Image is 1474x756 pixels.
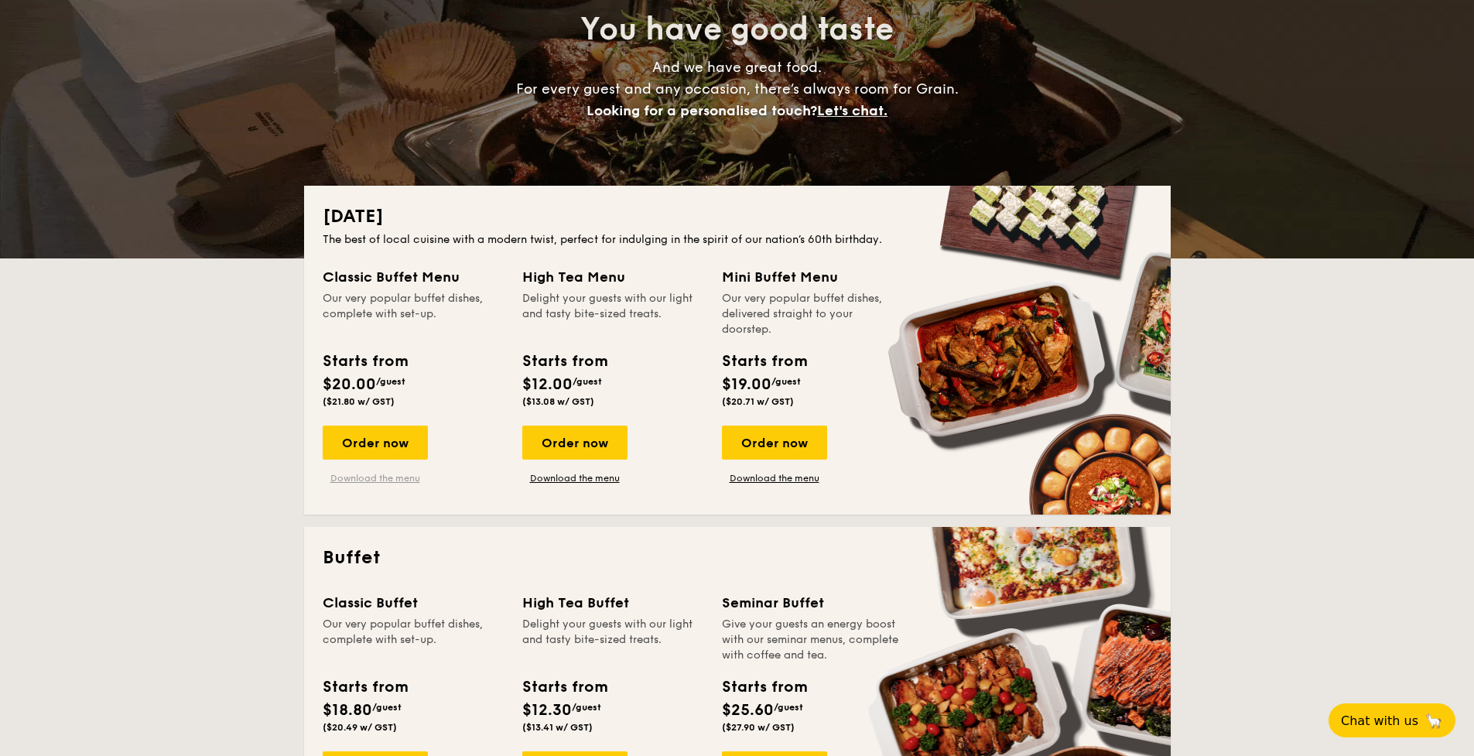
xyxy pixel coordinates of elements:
[522,375,573,394] span: $12.00
[323,291,504,337] div: Our very popular buffet dishes, complete with set-up.
[522,701,572,720] span: $12.30
[722,291,903,337] div: Our very popular buffet dishes, delivered straight to your doorstep.
[323,676,407,699] div: Starts from
[722,701,774,720] span: $25.60
[817,102,887,119] span: Let's chat.
[323,396,395,407] span: ($21.80 w/ GST)
[580,11,894,48] span: You have good taste
[722,266,903,288] div: Mini Buffet Menu
[572,702,601,713] span: /guest
[722,722,795,733] span: ($27.90 w/ GST)
[323,546,1152,570] h2: Buffet
[722,375,771,394] span: $19.00
[522,617,703,663] div: Delight your guests with our light and tasty bite-sized treats.
[722,592,903,614] div: Seminar Buffet
[1329,703,1455,737] button: Chat with us🦙
[323,722,397,733] span: ($20.49 w/ GST)
[522,426,628,460] div: Order now
[722,472,827,484] a: Download the menu
[323,701,372,720] span: $18.80
[522,266,703,288] div: High Tea Menu
[573,376,602,387] span: /guest
[522,396,594,407] span: ($13.08 w/ GST)
[376,376,405,387] span: /guest
[722,350,806,373] div: Starts from
[372,702,402,713] span: /guest
[771,376,801,387] span: /guest
[774,702,803,713] span: /guest
[323,592,504,614] div: Classic Buffet
[522,592,703,614] div: High Tea Buffet
[323,204,1152,229] h2: [DATE]
[587,102,817,119] span: Looking for a personalised touch?
[516,59,959,119] span: And we have great food. For every guest and any occasion, there’s always room for Grain.
[323,472,428,484] a: Download the menu
[522,291,703,337] div: Delight your guests with our light and tasty bite-sized treats.
[1424,712,1443,730] span: 🦙
[323,266,504,288] div: Classic Buffet Menu
[722,617,903,663] div: Give your guests an energy boost with our seminar menus, complete with coffee and tea.
[323,232,1152,248] div: The best of local cuisine with a modern twist, perfect for indulging in the spirit of our nation’...
[323,375,376,394] span: $20.00
[722,426,827,460] div: Order now
[722,676,806,699] div: Starts from
[323,426,428,460] div: Order now
[323,350,407,373] div: Starts from
[1341,713,1418,728] span: Chat with us
[522,676,607,699] div: Starts from
[522,722,593,733] span: ($13.41 w/ GST)
[323,617,504,663] div: Our very popular buffet dishes, complete with set-up.
[522,350,607,373] div: Starts from
[722,396,794,407] span: ($20.71 w/ GST)
[522,472,628,484] a: Download the menu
